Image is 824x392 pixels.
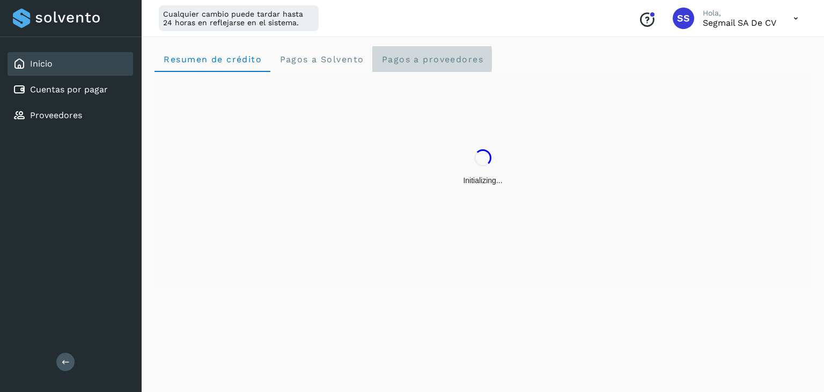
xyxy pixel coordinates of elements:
[8,52,133,76] div: Inicio
[703,18,776,28] p: Segmail SA de CV
[30,59,53,69] a: Inicio
[8,78,133,101] div: Cuentas por pagar
[30,84,108,95] a: Cuentas por pagar
[703,9,776,18] p: Hola,
[381,54,483,64] span: Pagos a proveedores
[279,54,364,64] span: Pagos a Solvento
[163,54,262,64] span: Resumen de crédito
[30,110,82,120] a: Proveedores
[159,5,319,31] div: Cualquier cambio puede tardar hasta 24 horas en reflejarse en el sistema.
[8,104,133,127] div: Proveedores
